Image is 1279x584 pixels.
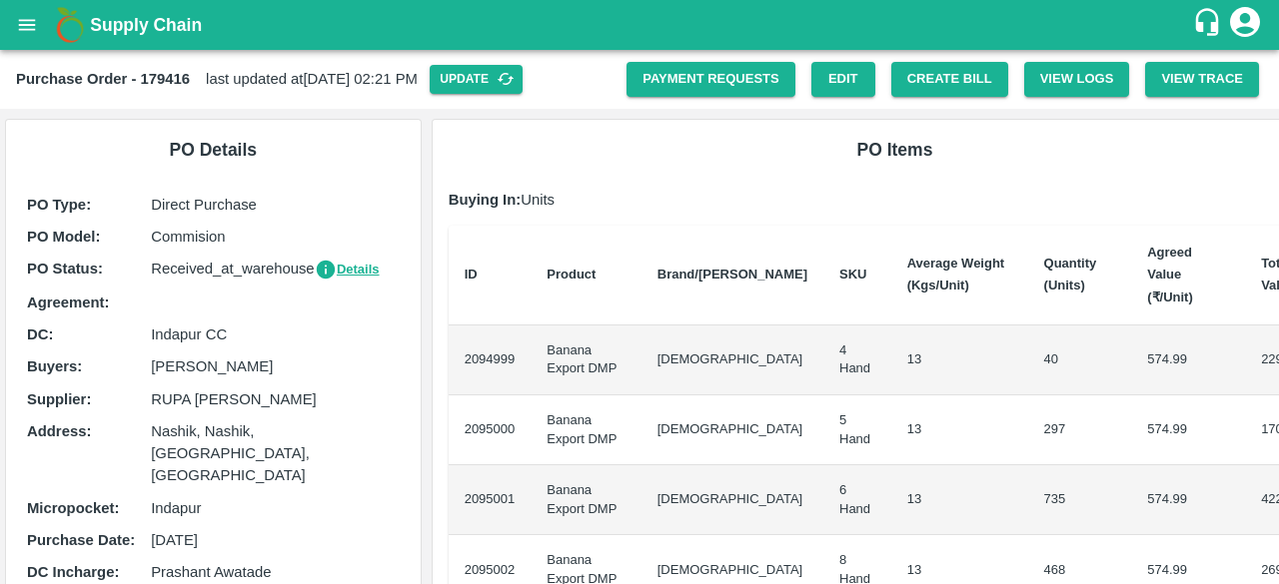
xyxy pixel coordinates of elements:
td: 574.99 [1131,325,1245,395]
p: RUPA [PERSON_NAME] [151,388,399,410]
td: 297 [1028,395,1132,465]
div: account of current user [1227,4,1263,46]
p: [DATE] [151,529,399,551]
b: Brand/[PERSON_NAME] [657,267,807,282]
td: 13 [891,395,1028,465]
td: 735 [1028,465,1132,535]
button: open drawer [4,2,50,48]
td: Banana Export DMP [531,395,640,465]
td: [DEMOGRAPHIC_DATA] [641,465,823,535]
a: Supply Chain [90,11,1192,39]
b: PO Type : [27,197,91,213]
b: Average Weight (Kgs/Unit) [907,256,1005,292]
h6: PO Details [22,136,405,164]
p: Prashant Awatade [151,561,399,583]
td: 5 Hand [823,395,891,465]
td: [DEMOGRAPHIC_DATA] [641,325,823,395]
b: Micropocket : [27,500,119,516]
b: DC : [27,326,53,342]
b: DC Incharge : [27,564,119,580]
b: Buying In: [449,192,522,208]
b: PO Model : [27,229,100,245]
img: logo [50,5,90,45]
td: 2094999 [449,325,532,395]
td: [DEMOGRAPHIC_DATA] [641,395,823,465]
b: Agreed Value (₹/Unit) [1147,245,1193,304]
button: Create Bill [891,62,1008,97]
b: Supply Chain [90,15,202,35]
a: Payment Requests [627,62,795,97]
td: 40 [1028,325,1132,395]
td: 574.99 [1131,395,1245,465]
p: Indapur [151,497,399,519]
b: ID [465,267,478,282]
p: Commision [151,226,399,248]
b: Quantity (Units) [1044,256,1097,292]
div: last updated at [DATE] 02:21 PM [16,65,627,94]
b: Purchase Order - 179416 [16,71,190,87]
p: [PERSON_NAME] [151,355,399,377]
td: 574.99 [1131,465,1245,535]
b: Agreement: [27,294,109,310]
td: 6 Hand [823,465,891,535]
p: Indapur CC [151,323,399,345]
td: 13 [891,465,1028,535]
b: Product [547,267,596,282]
td: Banana Export DMP [531,465,640,535]
b: SKU [839,267,866,282]
button: Details [315,259,380,282]
td: 13 [891,325,1028,395]
a: Edit [811,62,875,97]
p: Direct Purchase [151,194,399,216]
td: 2095000 [449,395,532,465]
p: Received_at_warehouse [151,258,399,281]
b: Buyers : [27,358,82,374]
button: Update [430,65,523,94]
td: 4 Hand [823,325,891,395]
td: Banana Export DMP [531,325,640,395]
b: Supplier : [27,391,91,407]
button: View Logs [1024,62,1130,97]
b: Purchase Date : [27,532,135,548]
td: 2095001 [449,465,532,535]
p: Nashik, Nashik, [GEOGRAPHIC_DATA], [GEOGRAPHIC_DATA] [151,420,399,487]
div: customer-support [1192,7,1227,43]
b: Address : [27,423,91,439]
button: View Trace [1145,62,1259,97]
b: PO Status : [27,261,103,277]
